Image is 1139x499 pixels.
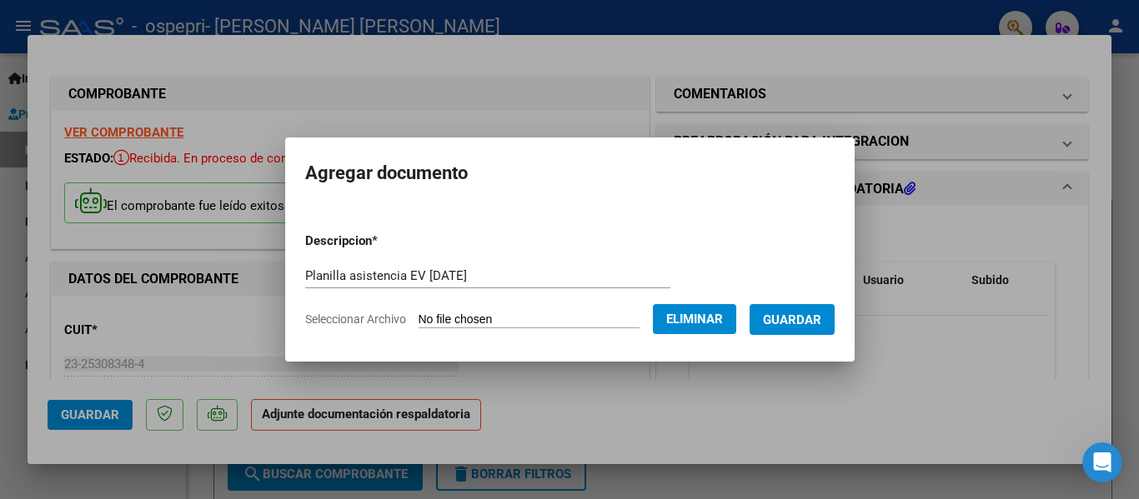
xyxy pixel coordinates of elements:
[305,312,406,326] span: Seleccionar Archivo
[763,312,821,327] span: Guardar
[750,304,835,335] button: Guardar
[305,157,835,189] h2: Agregar documento
[666,312,723,327] span: Eliminar
[305,232,464,251] p: Descripcion
[653,304,736,334] button: Eliminar
[1082,442,1122,482] iframe: Intercom live chat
